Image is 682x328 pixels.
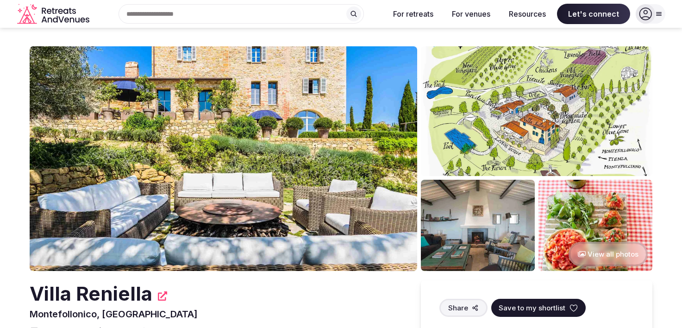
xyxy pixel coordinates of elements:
[499,303,565,313] span: Save to my shortlist
[557,4,630,24] span: Let's connect
[421,180,535,271] img: Venue gallery photo
[491,299,586,317] button: Save to my shortlist
[17,4,91,25] svg: Retreats and Venues company logo
[30,280,152,308] h2: Villa Reniella
[17,4,91,25] a: Visit the homepage
[439,299,488,317] button: Share
[569,242,648,266] button: View all photos
[30,46,417,271] img: Venue cover photo
[30,309,198,320] span: Montefollonico, [GEOGRAPHIC_DATA]
[448,303,468,313] span: Share
[421,46,652,176] img: Venue gallery photo
[444,4,498,24] button: For venues
[538,180,652,271] img: Venue gallery photo
[501,4,553,24] button: Resources
[386,4,441,24] button: For retreats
